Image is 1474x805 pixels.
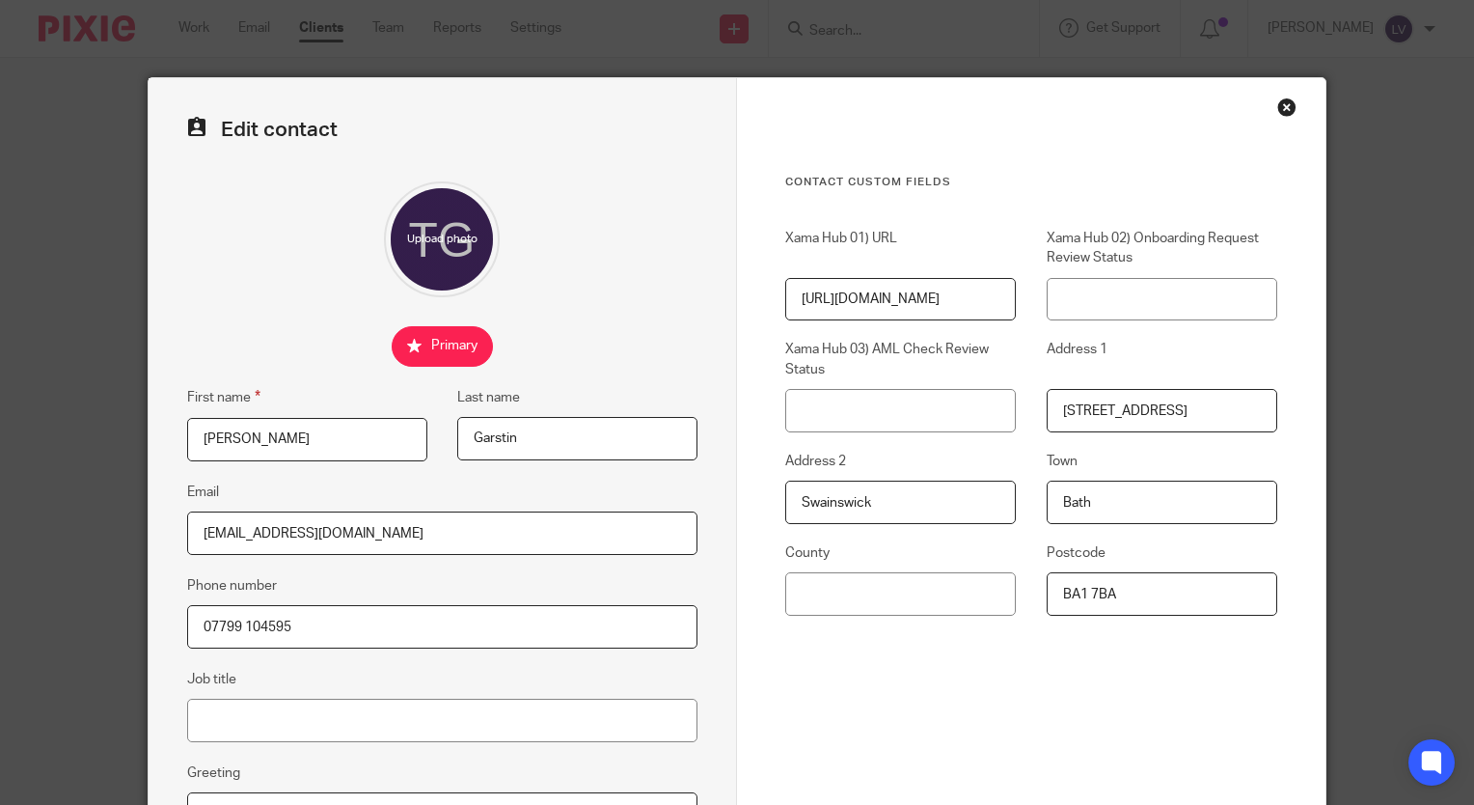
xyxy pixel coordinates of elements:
[1047,543,1277,563] label: Postcode
[187,670,236,689] label: Job title
[187,576,277,596] label: Phone number
[187,117,697,143] h2: Edit contact
[785,175,1277,190] h3: Contact Custom fields
[785,229,1016,268] label: Xama Hub 01) URL
[187,763,240,783] label: Greeting
[1047,340,1277,379] label: Address 1
[1047,452,1277,471] label: Town
[187,386,260,408] label: First name
[785,340,1016,379] label: Xama Hub 03) AML Check Review Status
[1277,97,1297,117] div: Close this dialog window
[187,483,219,502] label: Email
[785,452,1016,471] label: Address 2
[457,388,520,407] label: Last name
[1047,229,1277,268] label: Xama Hub 02) Onboarding Request Review Status
[785,543,1016,563] label: County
